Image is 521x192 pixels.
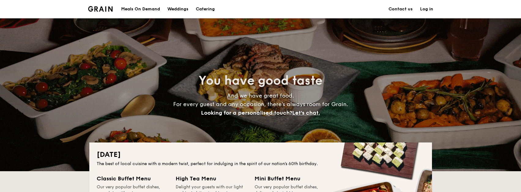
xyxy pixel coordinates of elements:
[199,73,322,88] span: You have good taste
[97,150,425,160] h2: [DATE]
[292,109,320,116] span: Let's chat.
[97,161,425,167] div: The best of local cuisine with a modern twist, perfect for indulging in the spirit of our nation’...
[88,6,113,12] a: Logotype
[173,92,348,116] span: And we have great food. For every guest and any occasion, there’s always room for Grain.
[97,174,168,183] div: Classic Buffet Menu
[88,6,113,12] img: Grain
[201,109,292,116] span: Looking for a personalised touch?
[255,174,326,183] div: Mini Buffet Menu
[176,174,247,183] div: High Tea Menu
